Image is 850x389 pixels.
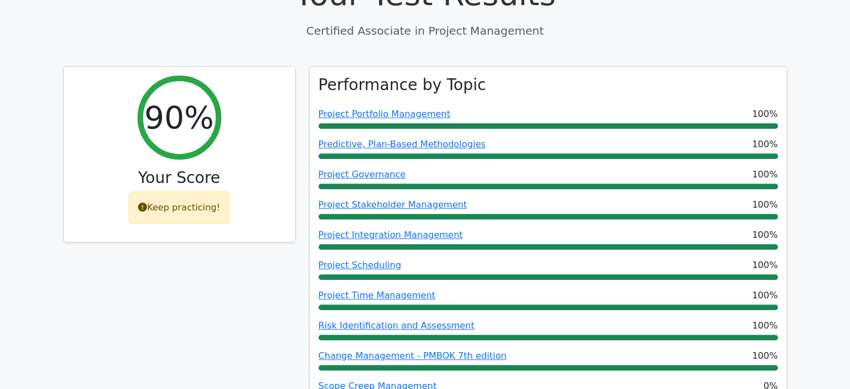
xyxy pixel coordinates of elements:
span: 100% [752,228,778,242]
span: 100% [752,259,778,272]
span: 100% [752,198,778,212]
a: Project Portfolio Management [319,109,450,119]
span: 100% [752,319,778,332]
h3: Your Score [73,168,286,188]
h2: 90% [144,99,213,136]
p: Certified Associate in Project Management [63,22,787,39]
a: Predictive, Plan-Based Methodologies [319,139,486,149]
span: 100% [752,107,778,121]
span: 100% [752,168,778,181]
span: 100% [752,138,778,151]
a: Project Scheduling [319,260,401,270]
a: Project Integration Management [319,229,463,240]
h3: Performance by Topic [319,76,486,95]
a: Project Governance [319,169,406,180]
span: 100% [752,289,778,302]
a: Project Time Management [319,290,435,301]
a: Risk Identification and Assessment [319,320,474,331]
a: Change Management - PMBOK 7th edition [319,350,507,361]
span: 100% [752,349,778,363]
div: Keep practicing! [129,191,230,224]
a: Project Stakeholder Management [319,199,467,210]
